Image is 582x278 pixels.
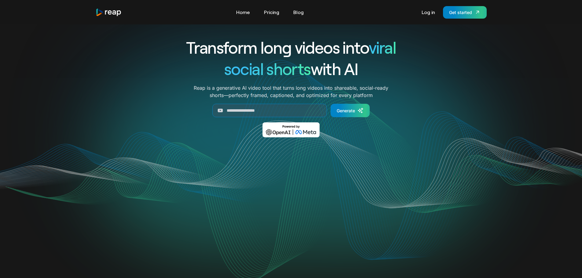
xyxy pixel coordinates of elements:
form: Generate Form [164,104,418,117]
a: home [96,8,122,16]
div: Generate [337,107,355,114]
a: Log in [419,7,438,17]
a: Get started [443,6,487,19]
a: Generate [331,104,370,117]
a: Blog [290,7,307,17]
img: reap logo [96,8,122,16]
a: Home [233,7,253,17]
video: Your browser does not support the video tag. [168,146,414,269]
span: social shorts [224,59,311,78]
a: Pricing [261,7,282,17]
div: Get started [449,9,472,16]
h1: Transform long videos into [164,37,418,58]
img: Powered by OpenAI & Meta [262,122,320,137]
span: viral [369,37,396,57]
p: Reap is a generative AI video tool that turns long videos into shareable, social-ready shorts—per... [194,84,388,99]
h1: with AI [164,58,418,79]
